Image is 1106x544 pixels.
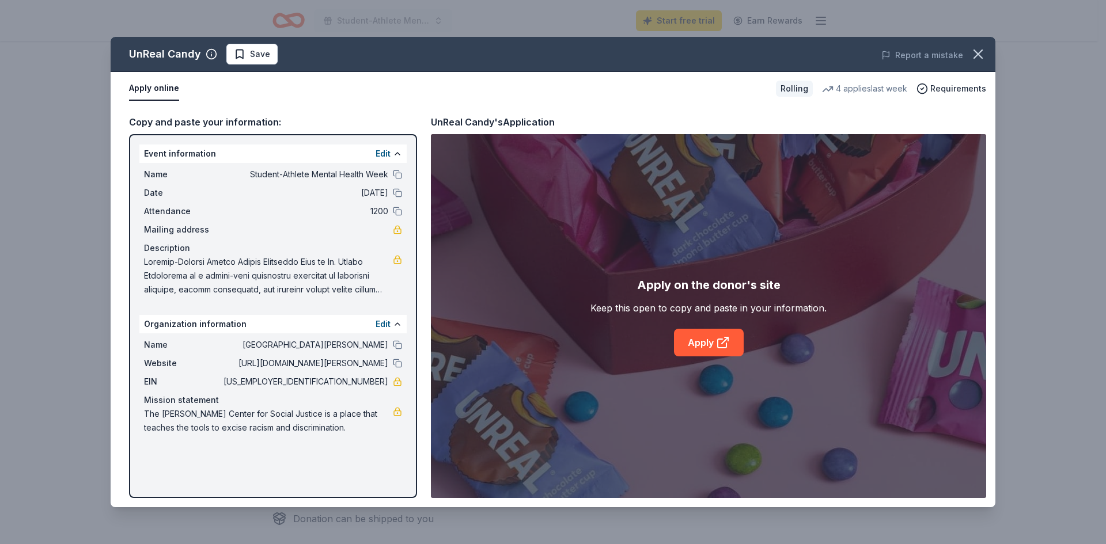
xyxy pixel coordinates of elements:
[376,147,391,161] button: Edit
[221,338,388,352] span: [GEOGRAPHIC_DATA][PERSON_NAME]
[129,45,201,63] div: UnReal Candy
[431,115,555,130] div: UnReal Candy's Application
[776,81,813,97] div: Rolling
[674,329,744,356] a: Apply
[144,255,393,296] span: Loremip-Dolorsi Ametco Adipis Elitseddo Eius te In. Utlabo Etdolorema al e admini-veni quisnostru...
[930,82,986,96] span: Requirements
[226,44,278,64] button: Save
[139,144,407,163] div: Event information
[221,168,388,181] span: Student-Athlete Mental Health Week
[221,186,388,200] span: [DATE]
[144,338,221,352] span: Name
[144,186,221,200] span: Date
[637,276,781,294] div: Apply on the donor's site
[144,356,221,370] span: Website
[881,48,963,62] button: Report a mistake
[221,356,388,370] span: [URL][DOMAIN_NAME][PERSON_NAME]
[822,82,907,96] div: 4 applies last week
[129,115,417,130] div: Copy and paste your information:
[144,241,402,255] div: Description
[376,317,391,331] button: Edit
[144,393,402,407] div: Mission statement
[144,375,221,389] span: EIN
[916,82,986,96] button: Requirements
[250,47,270,61] span: Save
[144,407,393,435] span: The [PERSON_NAME] Center for Social Justice is a place that teaches the tools to excise racism an...
[139,315,407,333] div: Organization information
[221,204,388,218] span: 1200
[221,375,388,389] span: [US_EMPLOYER_IDENTIFICATION_NUMBER]
[144,168,221,181] span: Name
[144,204,221,218] span: Attendance
[129,77,179,101] button: Apply online
[590,301,827,315] div: Keep this open to copy and paste in your information.
[144,223,221,237] span: Mailing address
